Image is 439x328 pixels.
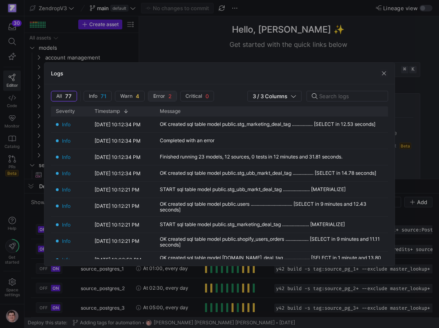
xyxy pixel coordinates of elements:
div: OK created sql table model public.stg_marketing_deal_tag ................. [SELECT in 12.53 seconds] [160,121,375,127]
span: Timestamp [95,108,120,114]
button: Warn4 [115,91,145,101]
span: Error [153,93,165,99]
span: Info [62,185,71,194]
span: Info [62,169,71,178]
span: 3 / 3 Columns [253,93,291,99]
button: Critical0 [180,91,214,101]
span: 0 [205,93,209,99]
button: 3 / 3 Columns [247,91,302,101]
h3: Logs [51,70,63,77]
span: Info [62,237,71,245]
div: START sql table model public.stg_ubb_markt_deal_tag ...................... [MATERIALIZE] [160,187,346,192]
div: OK created sql table model public.stg_ubb_markt_deal_tag ................. [SELECT in 14.78 seconds] [160,170,376,176]
y42-timestamp-cell-renderer: [DATE] 10:12:21 PM [95,185,139,194]
span: 4 [136,93,139,99]
div: OK created sql table model [DOMAIN_NAME]_deal_tag ..................... [SELECT in 1 minute and 1... [160,255,384,266]
button: All77 [51,91,77,101]
y42-timestamp-cell-renderer: [DATE] 10:12:34 PM [95,169,141,178]
input: Search logs [319,93,381,99]
span: Info [62,220,71,229]
span: Info [62,120,71,129]
span: Critical [185,93,202,99]
y42-timestamp-cell-renderer: [DATE] 10:12:21 PM [95,237,139,245]
y42-timestamp-cell-renderer: [DATE] 10:12:21 PM [95,220,139,229]
y42-timestamp-cell-renderer: [DATE] 10:12:34 PM [95,136,141,145]
div: START sql table model public.stg_marketing_deal_tag ...................... [MATERIALIZE] [160,222,345,227]
span: Info [62,153,71,161]
span: 77 [65,93,72,99]
div: Finished running 23 models, 12 sources, 0 tests in 12 minutes and 31.81 seconds. [160,154,342,160]
y42-timestamp-cell-renderer: [DATE] 10:12:21 PM [95,202,139,210]
div: OK created sql table model public.users .................................. [SELECT in 9 minutes a... [160,201,384,213]
span: Warn [120,93,132,99]
div: OK created sql table model public.shopify_users_orders ................... [SELECT in 9 minutes a... [160,236,384,248]
span: Info [89,93,97,99]
div: Completed with an error [160,138,214,143]
span: 71 [101,93,106,99]
span: Info [62,255,71,264]
button: Error2 [148,91,177,101]
span: Info [62,136,71,145]
y42-timestamp-cell-renderer: [DATE] 10:03:50 PM [95,255,141,264]
span: Severity [56,108,75,114]
button: Info71 [84,91,112,101]
span: All [56,93,62,99]
y42-timestamp-cell-renderer: [DATE] 10:12:34 PM [95,153,141,161]
y42-timestamp-cell-renderer: [DATE] 10:12:34 PM [95,120,141,129]
span: 2 [168,93,172,99]
span: Info [62,202,71,210]
span: Message [160,108,181,114]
